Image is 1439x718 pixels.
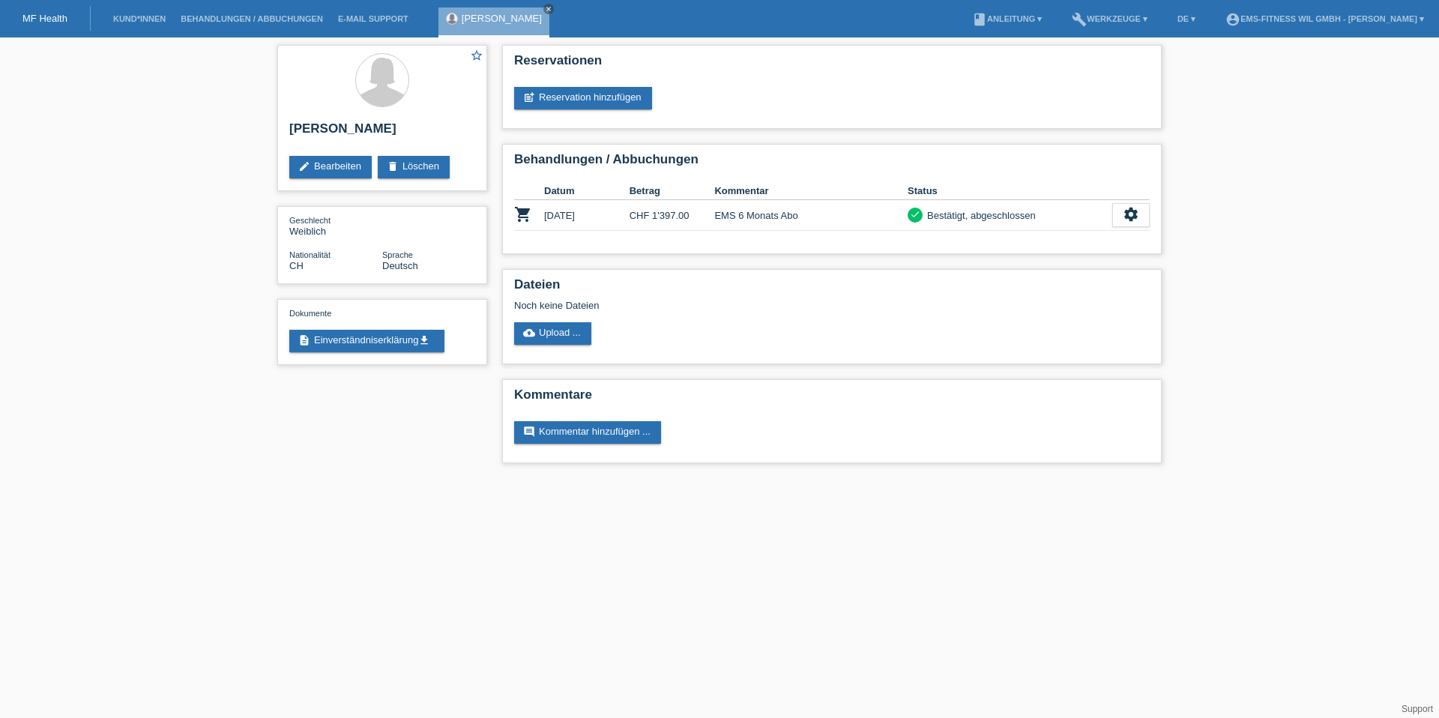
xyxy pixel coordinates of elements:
[523,327,535,339] i: cloud_upload
[972,12,987,27] i: book
[470,49,483,64] a: star_border
[714,200,908,231] td: EMS 6 Monats Abo
[331,14,416,23] a: E-Mail Support
[908,182,1112,200] th: Status
[544,182,630,200] th: Datum
[106,14,173,23] a: Kund*innen
[514,300,972,311] div: Noch keine Dateien
[923,208,1036,223] div: Bestätigt, abgeschlossen
[544,200,630,231] td: [DATE]
[514,387,1150,410] h2: Kommentare
[289,309,331,318] span: Dokumente
[289,121,475,144] h2: [PERSON_NAME]
[382,260,418,271] span: Deutsch
[1225,12,1240,27] i: account_circle
[1072,12,1087,27] i: build
[378,156,450,178] a: deleteLöschen
[1402,704,1433,714] a: Support
[173,14,331,23] a: Behandlungen / Abbuchungen
[382,250,413,259] span: Sprache
[22,13,67,24] a: MF Health
[714,182,908,200] th: Kommentar
[514,53,1150,76] h2: Reservationen
[1218,14,1432,23] a: account_circleEMS-Fitness Wil GmbH - [PERSON_NAME] ▾
[1170,14,1203,23] a: DE ▾
[523,426,535,438] i: comment
[289,330,444,352] a: descriptionEinverständniserklärungget_app
[514,87,652,109] a: post_addReservation hinzufügen
[965,14,1049,23] a: bookAnleitung ▾
[289,250,331,259] span: Nationalität
[514,421,661,444] a: commentKommentar hinzufügen ...
[1123,206,1139,223] i: settings
[630,200,715,231] td: CHF 1'397.00
[289,214,382,237] div: Weiblich
[462,13,542,24] a: [PERSON_NAME]
[289,260,304,271] span: Schweiz
[523,91,535,103] i: post_add
[1064,14,1155,23] a: buildWerkzeuge ▾
[514,322,591,345] a: cloud_uploadUpload ...
[289,216,331,225] span: Geschlecht
[298,334,310,346] i: description
[298,160,310,172] i: edit
[470,49,483,62] i: star_border
[514,152,1150,175] h2: Behandlungen / Abbuchungen
[910,209,920,220] i: check
[387,160,399,172] i: delete
[418,334,430,346] i: get_app
[514,277,1150,300] h2: Dateien
[514,205,532,223] i: POSP00021331
[289,156,372,178] a: editBearbeiten
[630,182,715,200] th: Betrag
[543,4,554,14] a: close
[545,5,552,13] i: close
